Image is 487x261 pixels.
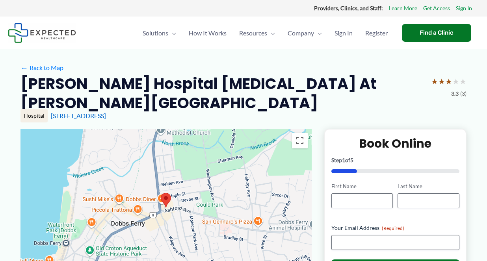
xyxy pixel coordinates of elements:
[431,74,438,89] span: ★
[331,183,393,190] label: First Name
[314,5,383,11] strong: Providers, Clinics, and Staff:
[359,19,394,47] a: Register
[452,74,459,89] span: ★
[331,224,459,232] label: Your Email Address
[342,157,345,163] span: 1
[331,157,459,163] p: Step of
[292,133,308,148] button: Toggle fullscreen view
[288,19,314,47] span: Company
[20,74,425,113] h2: [PERSON_NAME] Hospital [MEDICAL_DATA] at [PERSON_NAME][GEOGRAPHIC_DATA]
[8,23,76,43] img: Expected Healthcare Logo - side, dark font, small
[20,64,28,71] span: ←
[451,89,459,99] span: 3.3
[136,19,394,47] nav: Primary Site Navigation
[459,74,467,89] span: ★
[365,19,388,47] span: Register
[20,109,48,122] div: Hospital
[189,19,227,47] span: How It Works
[182,19,233,47] a: How It Works
[314,19,322,47] span: Menu Toggle
[136,19,182,47] a: SolutionsMenu Toggle
[335,19,353,47] span: Sign In
[51,112,106,119] a: [STREET_ADDRESS]
[389,3,417,13] a: Learn More
[398,183,459,190] label: Last Name
[168,19,176,47] span: Menu Toggle
[445,74,452,89] span: ★
[281,19,328,47] a: CompanyMenu Toggle
[460,89,467,99] span: (3)
[20,62,63,74] a: ←Back to Map
[382,225,404,231] span: (Required)
[350,157,353,163] span: 5
[456,3,472,13] a: Sign In
[438,74,445,89] span: ★
[423,3,450,13] a: Get Access
[233,19,281,47] a: ResourcesMenu Toggle
[328,19,359,47] a: Sign In
[331,136,459,151] h2: Book Online
[267,19,275,47] span: Menu Toggle
[143,19,168,47] span: Solutions
[402,24,471,42] a: Find a Clinic
[239,19,267,47] span: Resources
